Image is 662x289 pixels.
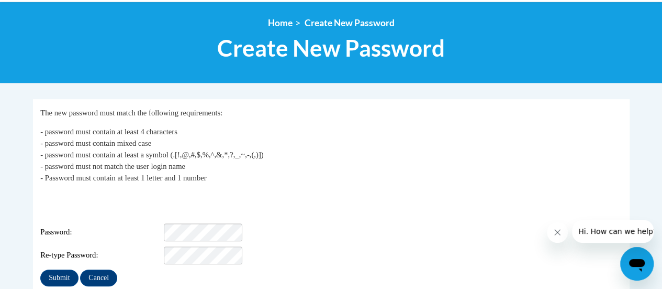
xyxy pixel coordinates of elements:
span: Password: [40,227,162,238]
span: Re-type Password: [40,250,162,261]
span: The new password must match the following requirements: [40,109,222,117]
span: Create New Password [305,17,395,28]
iframe: Message from company [572,220,654,243]
iframe: Button to launch messaging window [620,247,654,281]
iframe: Close message [547,222,568,243]
span: Hi. How can we help? [6,7,85,16]
input: Cancel [80,270,117,286]
a: Home [268,17,293,28]
span: Create New Password [217,34,445,62]
span: - password must contain at least 4 characters - password must contain mixed case - password must ... [40,127,263,182]
input: Submit [40,270,78,286]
